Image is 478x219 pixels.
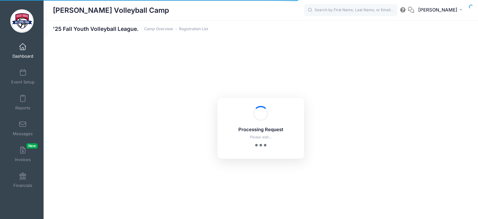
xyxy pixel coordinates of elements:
h1: [PERSON_NAME] Volleyball Camp [53,3,169,17]
span: Dashboard [12,54,33,59]
a: InvoicesNew [8,143,38,165]
button: [PERSON_NAME] [414,3,469,17]
input: Search by First Name, Last Name, or Email... [304,4,397,17]
span: Event Setup [11,79,35,85]
a: Camp Overview [144,27,173,31]
span: Reports [15,105,30,111]
h5: Processing Request [226,127,296,133]
span: New [26,143,38,149]
a: Dashboard [8,40,38,62]
a: Event Setup [8,66,38,88]
p: Please wait... [226,135,296,140]
img: David Rubio Volleyball Camp [10,9,34,33]
a: Messages [8,117,38,139]
span: Messages [13,131,33,136]
a: Financials [8,169,38,191]
span: Financials [13,183,32,188]
span: [PERSON_NAME] [418,7,457,13]
span: Invoices [15,157,31,162]
h1: '25 Fall Youth Volleyball League. [53,26,208,32]
a: Reports [8,92,38,113]
a: Registration List [179,27,208,31]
